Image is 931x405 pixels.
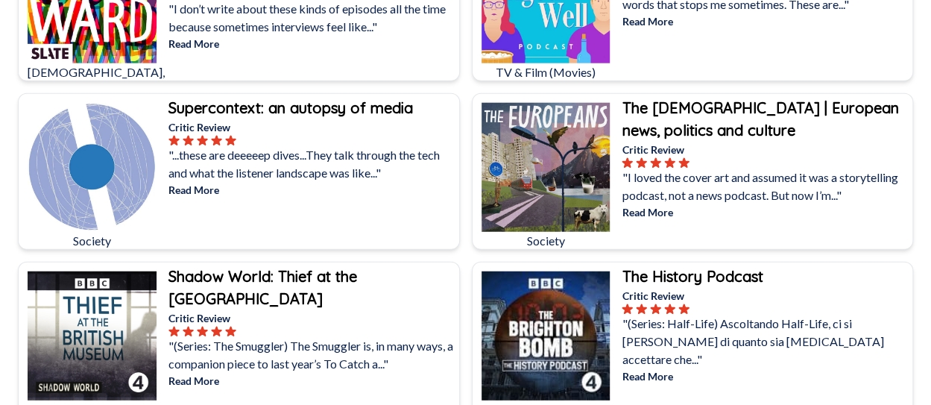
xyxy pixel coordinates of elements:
p: Read More [168,373,456,389]
b: The History Podcast [622,267,763,286]
img: The Europeans | European news, politics and culture [482,103,610,232]
p: Critic Review [622,142,909,157]
a: Supercontext: an autopsy of mediaSocietySupercontext: an autopsy of mediaCritic Review"...these a... [18,93,460,250]
p: "...these are deeeeep dives...They talk through the tech and what the listener landscape was like... [168,146,456,182]
p: Society [28,232,157,250]
img: Shadow World: Thief at the British Museum [28,271,157,401]
b: Supercontext: an autopsy of media [168,98,413,117]
p: Society [482,232,610,250]
b: The [DEMOGRAPHIC_DATA] | European news, politics and culture [622,98,898,139]
p: "(Series: Half-Life) Ascoltando Half-Life, ci si [PERSON_NAME] di quanto sia [MEDICAL_DATA] accet... [622,315,909,368]
p: "I loved the cover art and assumed it was a storytelling podcast, not a news podcast. But now I’m... [622,169,909,204]
p: TV & Film (Movies) [482,63,610,81]
p: Read More [622,368,909,384]
p: "(Series: The Smuggler) The Smuggler is, in many ways, a companion piece to last year’s To Catch ... [168,337,456,373]
a: The Europeans | European news, politics and cultureSocietyThe [DEMOGRAPHIC_DATA] | European news,... [472,93,914,250]
p: Critic Review [168,119,456,135]
p: Critic Review [622,288,909,304]
p: Read More [622,13,909,29]
p: [DEMOGRAPHIC_DATA], Society [28,63,157,99]
p: Read More [168,182,456,198]
b: Shadow World: Thief at the [GEOGRAPHIC_DATA] [168,267,357,308]
img: The History Podcast [482,271,610,401]
p: Read More [168,36,456,51]
p: Read More [622,204,909,220]
img: Supercontext: an autopsy of media [28,103,157,232]
p: Critic Review [168,310,456,326]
